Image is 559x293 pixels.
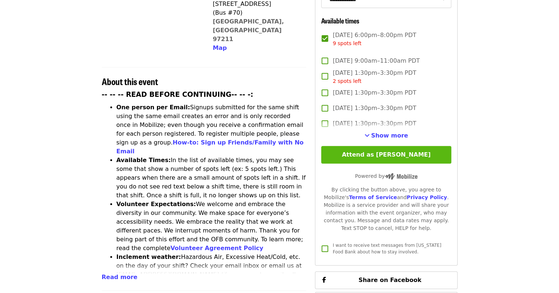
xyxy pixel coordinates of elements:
button: Share on Facebook [315,271,457,289]
span: [DATE] 1:30pm–3:30pm PDT [333,104,416,113]
span: Powered by [355,173,418,179]
span: [DATE] 1:30pm–3:30pm PDT [333,119,416,128]
span: Map [213,44,227,51]
strong: Available Times: [117,157,171,164]
a: [GEOGRAPHIC_DATA], [GEOGRAPHIC_DATA] 97211 [213,18,284,43]
span: About this event [102,75,158,88]
span: 2 spots left [333,78,361,84]
a: Terms of Service [349,194,397,200]
a: Volunteer Agreement Policy [171,245,264,252]
button: Attend as [PERSON_NAME] [321,146,451,164]
span: [DATE] 6:00pm–8:00pm PDT [333,31,416,47]
strong: One person per Email: [117,104,190,111]
button: Map [213,44,227,52]
li: Signups submitted for the same shift using the same email creates an error and is only recorded o... [117,103,307,156]
strong: -- -- -- READ BEFORE CONTINUING-- -- -: [102,91,253,98]
span: Read more [102,274,137,281]
div: (Bus #70) [213,8,300,17]
strong: Volunteer Expectations: [117,201,196,208]
span: [DATE] 1:30pm–3:30pm PDT [333,69,416,85]
button: Read more [102,273,137,282]
span: [DATE] 1:30pm–3:30pm PDT [333,88,416,97]
span: Share on Facebook [358,276,421,283]
span: [DATE] 9:00am–11:00am PDT [333,56,420,65]
li: We welcome and embrace the diversity in our community. We make space for everyone’s accessibility... [117,200,307,253]
img: Powered by Mobilize [385,173,418,180]
a: How-to: Sign up Friends/Family with No Email [117,139,304,155]
span: Show more [371,132,408,139]
a: Privacy Policy [406,194,447,200]
span: I want to receive text messages from [US_STATE] Food Bank about how to stay involved. [333,243,441,254]
span: 9 spots left [333,40,361,46]
span: Available times [321,16,359,25]
li: In the list of available times, you may see some that show a number of spots left (ex: 5 spots le... [117,156,307,200]
div: By clicking the button above, you agree to Mobilize's and . Mobilize is a service provider and wi... [321,186,451,232]
strong: Inclement weather: [117,253,181,260]
button: See more timeslots [365,131,408,140]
